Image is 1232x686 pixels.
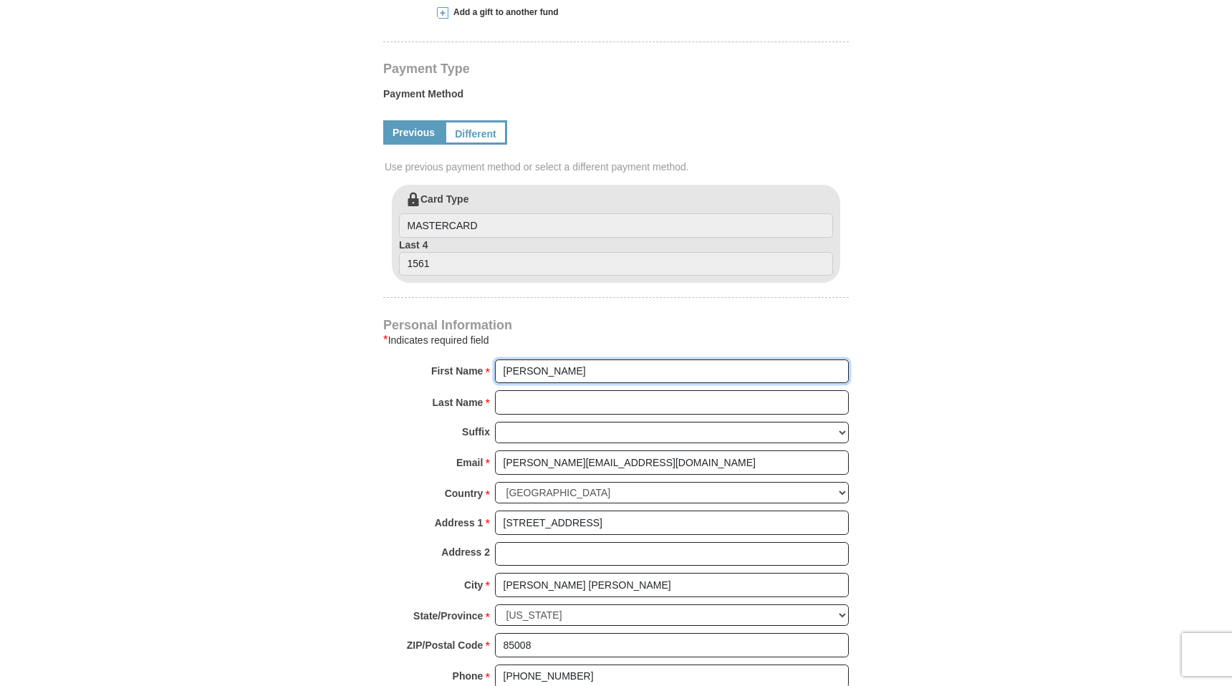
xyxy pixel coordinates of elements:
strong: Address 2 [441,542,490,562]
span: Add a gift to another fund [448,6,559,19]
label: Last 4 [399,238,833,276]
a: Previous [383,120,444,145]
strong: Email [456,453,483,473]
strong: State/Province [413,606,483,626]
strong: First Name [431,361,483,381]
h4: Payment Type [383,63,849,74]
label: Card Type [399,192,833,238]
strong: Country [445,483,483,503]
strong: Suffix [462,422,490,442]
strong: Address 1 [435,513,483,533]
div: Indicates required field [383,332,849,349]
strong: ZIP/Postal Code [407,635,483,655]
a: Different [444,120,507,145]
h4: Personal Information [383,319,849,331]
strong: City [464,575,483,595]
strong: Last Name [433,392,483,412]
input: Last 4 [399,252,833,276]
span: Use previous payment method or select a different payment method. [385,160,850,174]
strong: Phone [453,666,483,686]
input: Card Type [399,213,833,238]
label: Payment Method [383,87,849,108]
